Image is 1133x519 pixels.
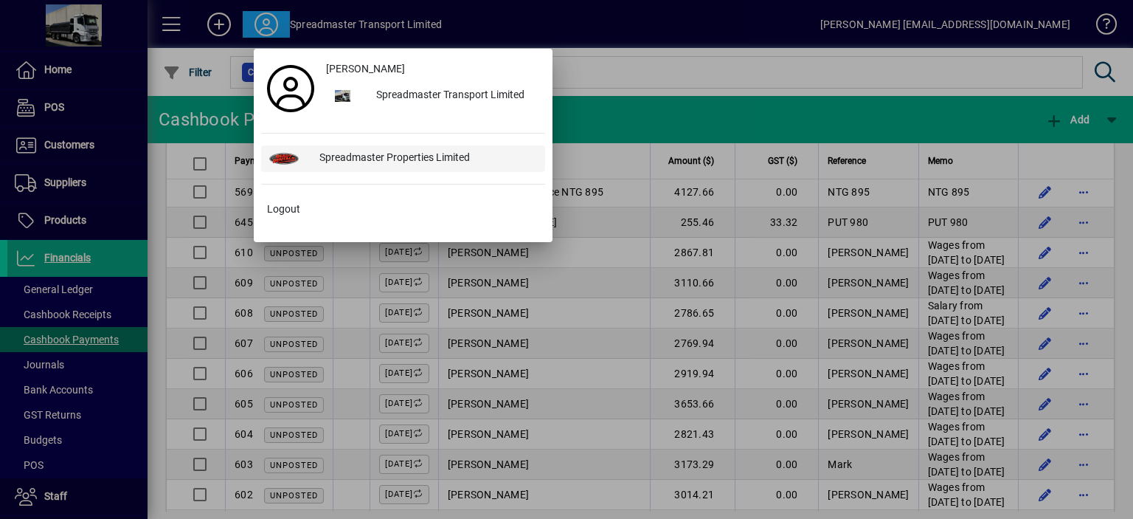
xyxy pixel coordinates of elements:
span: [PERSON_NAME] [326,61,405,77]
a: Profile [261,75,320,102]
div: Spreadmaster Transport Limited [364,83,545,109]
button: Spreadmaster Properties Limited [261,145,545,172]
span: Logout [267,202,300,217]
button: Spreadmaster Transport Limited [320,83,545,109]
button: Logout [261,196,545,223]
a: [PERSON_NAME] [320,56,545,83]
div: Spreadmaster Properties Limited [308,145,545,172]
